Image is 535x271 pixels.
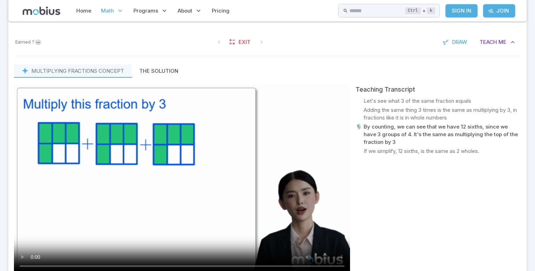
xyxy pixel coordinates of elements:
span: On Latest Question [255,36,268,48]
span: ? [32,39,34,46]
span: Me [498,38,506,46]
span: Programs [133,7,158,15]
button: TeachMe [475,36,520,49]
p: Adding the same thing 3 times is the same as multiplying by 3, in fractions like it is in whole n... [364,106,521,122]
a: Pricing [210,3,232,19]
button: Draw [439,36,472,49]
a: Home [74,3,93,19]
div: + [405,7,435,15]
p: If we simplify, 12 sixths, is the same as 2 wholes. [364,147,479,155]
span: Math [101,7,114,15]
p: Sign In to earn Mobius dollars [15,39,42,46]
a: Exit [225,36,255,49]
kbd: Ctrl [405,7,421,14]
span: Exit [239,38,250,46]
p: Multiplying fractions concept [31,67,124,75]
div: Teaching Transcript [356,85,521,94]
a: Join [483,4,515,17]
p: Let's see what 3 of the same fraction equals [364,97,471,105]
span: Teach [480,38,497,46]
span: About [178,7,192,15]
p: 🎙️ [356,123,362,146]
button: The Solution [132,64,186,78]
kbd: k [427,7,435,14]
span: On First Question [213,36,225,48]
a: Sign In [445,4,478,17]
span: Earned [15,39,31,46]
span: Draw [452,38,467,46]
p: By counting, we can see that we have 12 sixths, since we have 3 groups of 4. It's the same as mul... [364,123,521,146]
